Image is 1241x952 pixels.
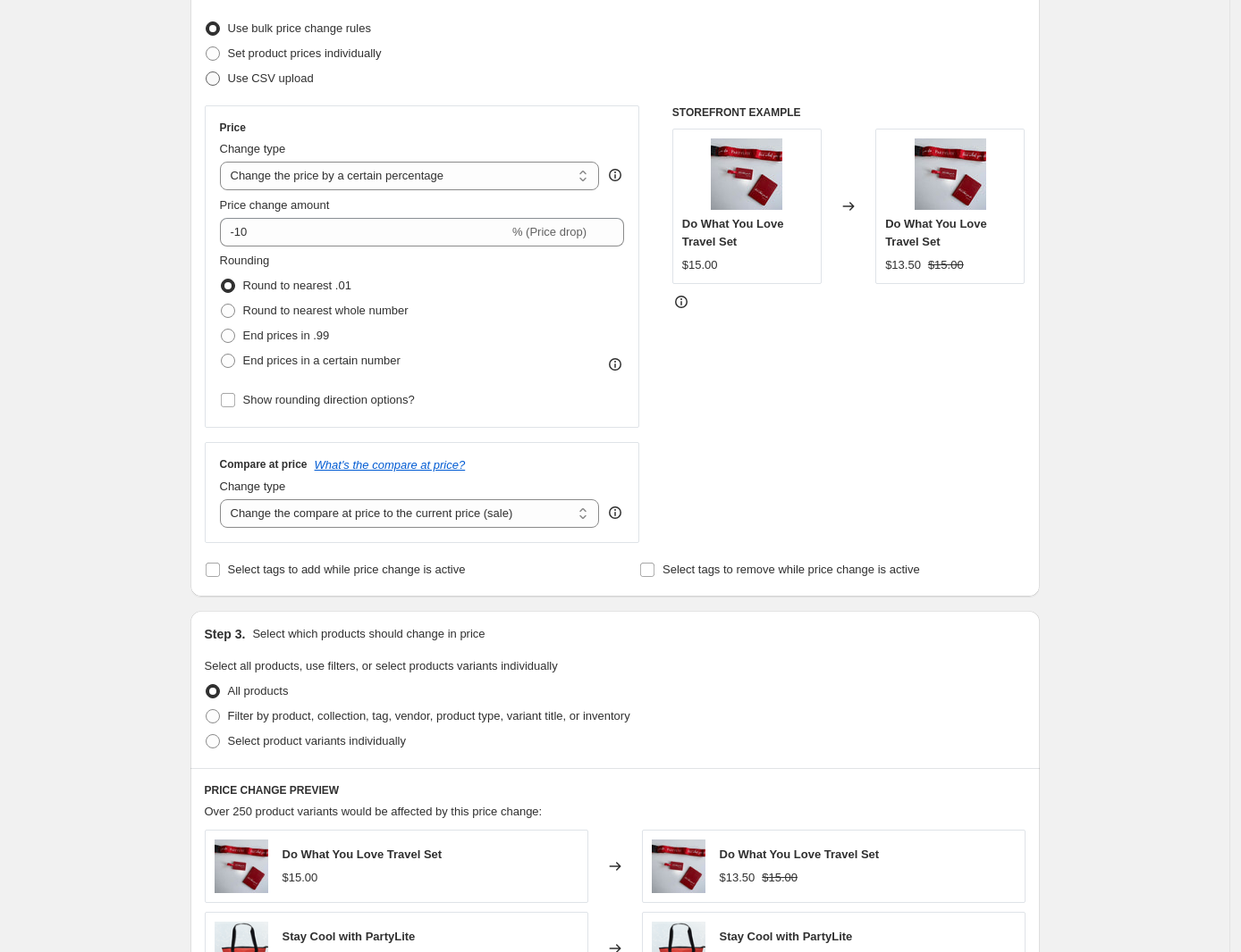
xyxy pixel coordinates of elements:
[243,304,409,317] span: Round to nearest whole number
[228,71,314,85] span: Use CSV upload
[220,121,246,135] h3: Price
[915,138,986,210] img: 910550_80x.jpg
[720,848,880,861] span: Do What You Love Travel Set
[252,625,485,643] p: Select which products should change in price
[720,869,756,887] div: $13.50
[283,930,416,943] span: Stay Cool with PartyLite
[205,805,543,818] span: Over 250 product variants would be affected by this price change:
[682,256,718,274] div: $15.00
[928,256,964,274] strike: $15.00
[720,930,853,943] span: Stay Cool with PartyLite
[512,225,587,238] span: % (Price drop)
[228,21,371,35] span: Use bulk price change rules
[663,563,920,576] span: Select tags to remove while price change is active
[228,563,466,576] span: Select tags to add while price change is active
[885,256,921,274] div: $13.50
[606,166,624,184] div: help
[885,217,987,248] span: Do What You Love Travel Set
[672,105,1026,120] h6: STOREFRONT EXAMPLE
[220,457,308,472] h3: Compare at price
[220,218,509,246] input: -15
[762,869,798,887] strike: $15.00
[228,46,382,60] span: Set product prices individually
[220,142,286,155] span: Change type
[711,138,782,210] img: 910550_80x.jpg
[205,659,558,672] span: Select all products, use filters, or select products variants individually
[283,848,443,861] span: Do What You Love Travel Set
[283,869,318,887] div: $15.00
[682,217,784,248] span: Do What You Love Travel Set
[652,839,705,893] img: 910550_80x.jpg
[228,684,289,697] span: All products
[215,839,268,893] img: 910550_80x.jpg
[220,480,286,493] span: Change type
[315,458,466,472] button: What's the compare at price?
[205,625,246,643] h2: Step 3.
[220,254,270,267] span: Rounding
[205,783,1026,798] h6: PRICE CHANGE PREVIEW
[228,709,630,722] span: Filter by product, collection, tag, vendor, product type, variant title, or inventory
[228,734,406,747] span: Select product variants individually
[243,279,351,292] span: Round to nearest .01
[606,504,624,522] div: help
[243,354,401,367] span: End prices in a certain number
[220,198,330,212] span: Price change amount
[243,393,415,406] span: Show rounding direction options?
[243,329,330,342] span: End prices in .99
